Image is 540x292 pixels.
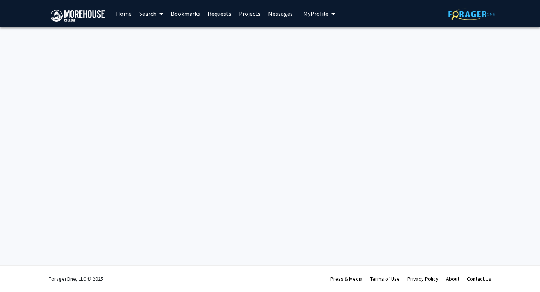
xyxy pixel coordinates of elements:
[448,8,495,20] img: ForagerOne Logo
[51,10,105,22] img: Morehouse College Logo
[467,275,491,282] a: Contact Us
[6,258,32,286] iframe: Chat
[204,0,235,27] a: Requests
[407,275,438,282] a: Privacy Policy
[167,0,204,27] a: Bookmarks
[112,0,135,27] a: Home
[303,10,328,17] span: My Profile
[370,275,400,282] a: Terms of Use
[330,275,363,282] a: Press & Media
[446,275,459,282] a: About
[49,266,103,292] div: ForagerOne, LLC © 2025
[264,0,297,27] a: Messages
[135,0,167,27] a: Search
[235,0,264,27] a: Projects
